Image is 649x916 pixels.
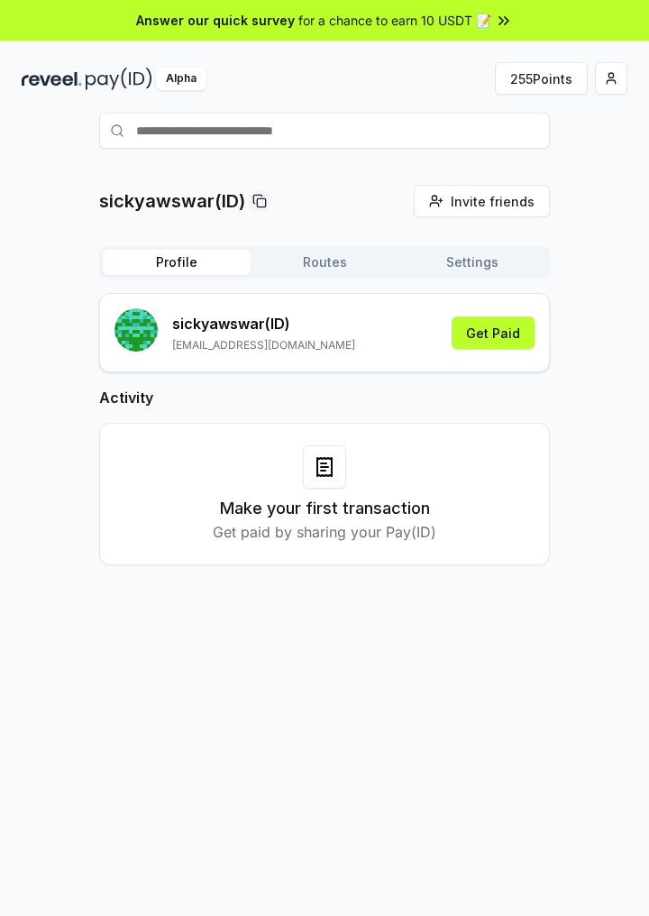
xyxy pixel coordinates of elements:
img: reveel_dark [22,68,82,90]
div: Alpha [156,68,206,90]
span: Answer our quick survey [136,11,295,30]
p: [EMAIL_ADDRESS][DOMAIN_NAME] [172,338,355,353]
h2: Activity [99,387,550,408]
p: sickyawswar (ID) [172,313,355,334]
button: Settings [398,250,546,275]
button: Get Paid [452,316,535,349]
p: Get paid by sharing your Pay(ID) [213,521,436,543]
span: for a chance to earn 10 USDT 📝 [298,11,491,30]
button: 255Points [495,62,588,95]
h3: Make your first transaction [220,496,430,521]
button: Routes [251,250,398,275]
button: Profile [103,250,251,275]
span: Invite friends [451,192,535,211]
img: pay_id [86,68,152,90]
p: sickyawswar(ID) [99,188,245,214]
button: Invite friends [414,185,550,217]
